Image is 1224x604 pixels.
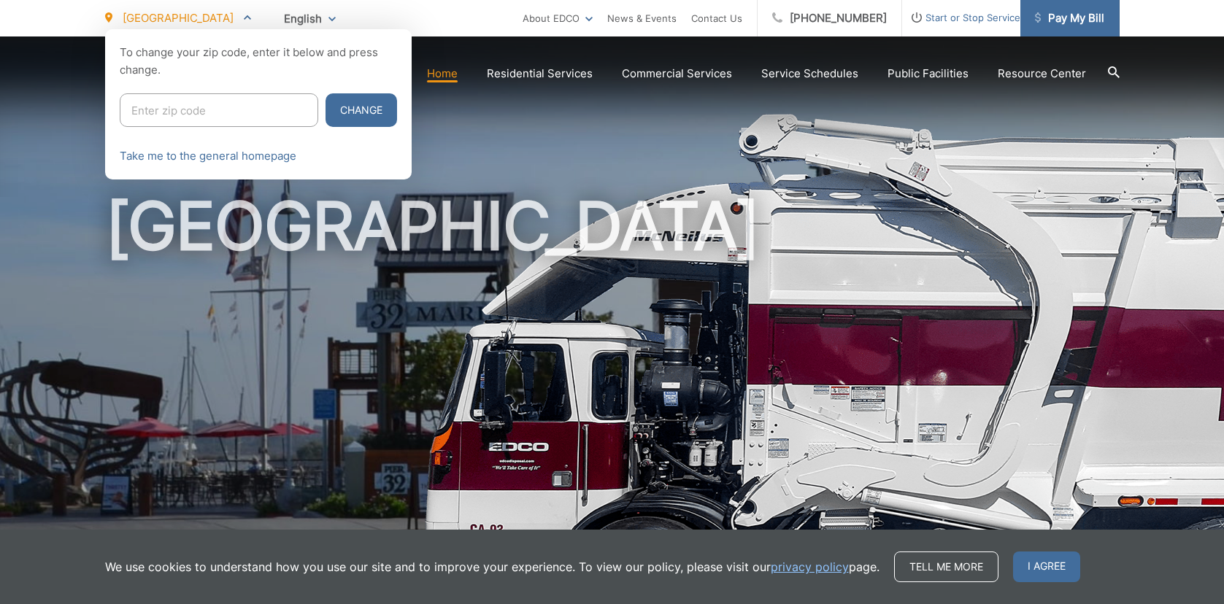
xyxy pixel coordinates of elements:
a: About EDCO [523,9,593,27]
a: privacy policy [771,558,849,576]
a: Take me to the general homepage [120,147,296,165]
p: To change your zip code, enter it below and press change. [120,44,397,79]
input: Enter zip code [120,93,318,127]
p: We use cookies to understand how you use our site and to improve your experience. To view our pol... [105,558,879,576]
a: Tell me more [894,551,998,582]
span: [GEOGRAPHIC_DATA] [123,11,234,25]
a: News & Events [607,9,677,27]
a: Contact Us [691,9,742,27]
span: Pay My Bill [1035,9,1104,27]
button: Change [326,93,397,127]
span: English [273,6,347,31]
